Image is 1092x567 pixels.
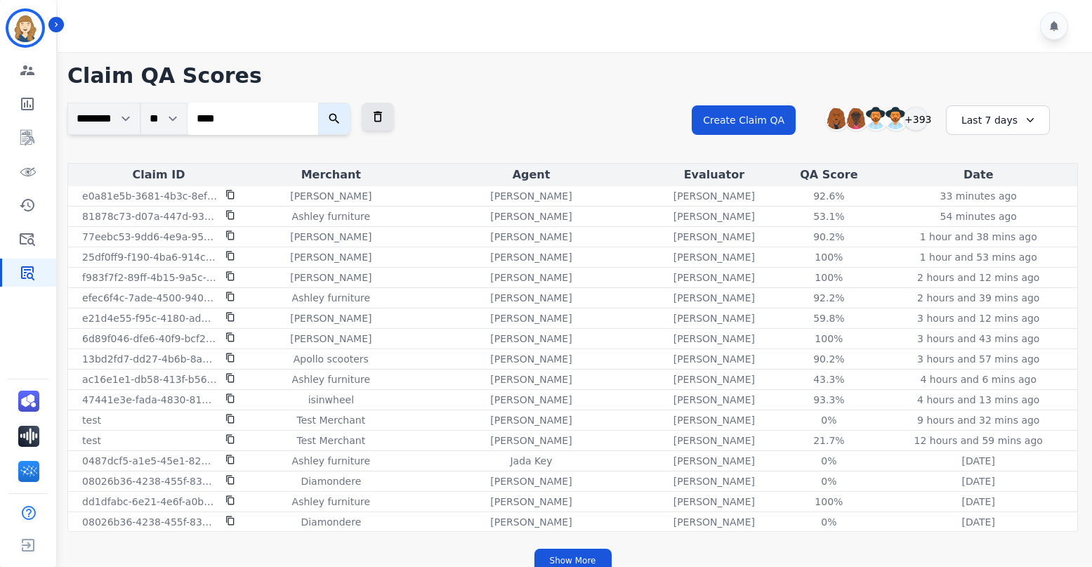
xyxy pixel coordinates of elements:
[301,515,361,529] p: Diamondere
[917,413,1039,427] p: 9 hours and 32 mins ago
[82,454,217,468] p: 0487dcf5-a1e5-45e1-8279-50de5b7f1e88
[490,291,572,305] p: [PERSON_NAME]
[673,332,755,346] p: [PERSON_NAME]
[290,271,371,285] p: [PERSON_NAME]
[917,393,1039,407] p: 4 hours and 13 mins ago
[673,189,755,203] p: [PERSON_NAME]
[673,495,755,509] p: [PERSON_NAME]
[673,352,755,366] p: [PERSON_NAME]
[962,474,995,488] p: [DATE]
[781,167,876,183] div: QA Score
[82,189,217,203] p: e0a81e5b-3681-4b3c-8ef0-31ab46c8f15a
[292,291,370,305] p: Ashley furniture
[490,311,572,325] p: [PERSON_NAME]
[797,332,860,346] div: 100%
[797,189,860,203] div: 92.6%
[82,474,217,488] p: 08026b36-4238-455f-832e-bcdcc263af9a
[673,515,755,529] p: [PERSON_NAME]
[797,352,860,366] div: 90.2%
[673,250,755,264] p: [PERSON_NAME]
[962,515,995,529] p: [DATE]
[416,167,647,183] div: Agent
[490,209,572,223] p: [PERSON_NAME]
[297,434,366,448] p: Test Merchant
[290,230,371,244] p: [PERSON_NAME]
[490,413,572,427] p: [PERSON_NAME]
[673,434,755,448] p: [PERSON_NAME]
[67,63,1078,89] h1: Claim QA Scores
[797,495,860,509] div: 100%
[290,332,371,346] p: [PERSON_NAME]
[292,209,370,223] p: Ashley furniture
[917,271,1039,285] p: 2 hours and 12 mins ago
[82,332,217,346] p: 6d89f046-dfe6-40f9-bcf2-89a80d995a22
[673,454,755,468] p: [PERSON_NAME]
[490,332,572,346] p: [PERSON_NAME]
[962,454,995,468] p: [DATE]
[940,209,1017,223] p: 54 minutes ago
[904,107,928,131] div: +393
[797,434,860,448] div: 21.7%
[652,167,775,183] div: Evaluator
[82,515,217,529] p: 08026b36-4238-455f-832e-bcdcc263af9a
[290,250,371,264] p: [PERSON_NAME]
[490,474,572,488] p: [PERSON_NAME]
[490,495,572,509] p: [PERSON_NAME]
[490,250,572,264] p: [PERSON_NAME]
[8,11,42,45] img: Bordered avatar
[82,250,217,264] p: 25df0ff9-f190-4ba6-914c-80484fa63564
[82,291,217,305] p: efec6f4c-7ade-4500-9409-a79563e2684c
[797,393,860,407] div: 93.3%
[946,105,1050,135] div: Last 7 days
[797,271,860,285] div: 100%
[292,495,370,509] p: Ashley furniture
[82,209,217,223] p: 81878c73-d07a-447d-9322-f48ec1b9bbbe
[82,311,217,325] p: e21d4e55-f95c-4180-ad2f-392165528abe
[82,413,101,427] p: test
[490,393,572,407] p: [PERSON_NAME]
[673,311,755,325] p: [PERSON_NAME]
[82,393,217,407] p: 47441e3e-fada-4830-8153-22fe9701626a
[297,413,366,427] p: Test Merchant
[510,454,552,468] p: Jada Key
[797,515,860,529] div: 0%
[673,474,755,488] p: [PERSON_NAME]
[490,372,572,386] p: [PERSON_NAME]
[797,230,860,244] div: 90.2%
[82,372,217,386] p: ac16e1e1-db58-413f-b566-7b534eb28ae7
[917,291,1039,305] p: 2 hours and 39 mins ago
[308,393,354,407] p: isinwheel
[82,352,217,366] p: 13bd2fd7-dd27-4b6b-8aa8-b1989a021401
[917,332,1039,346] p: 3 hours and 43 mins ago
[490,434,572,448] p: [PERSON_NAME]
[71,167,246,183] div: Claim ID
[252,167,410,183] div: Merchant
[797,454,860,468] div: 0%
[920,372,1037,386] p: 4 hours and 6 mins ago
[797,291,860,305] div: 92.2%
[292,454,370,468] p: Ashley furniture
[962,495,995,509] p: [DATE]
[292,372,370,386] p: Ashley furniture
[490,189,572,203] p: [PERSON_NAME]
[673,209,755,223] p: [PERSON_NAME]
[797,372,860,386] div: 43.3%
[490,271,572,285] p: [PERSON_NAME]
[797,250,860,264] div: 100%
[797,474,860,488] div: 0%
[920,250,1037,264] p: 1 hour and 53 mins ago
[920,230,1037,244] p: 1 hour and 38 mins ago
[82,495,217,509] p: dd1dfabc-6e21-4e6f-a0bd-137011f4ed52
[673,393,755,407] p: [PERSON_NAME]
[290,189,371,203] p: [PERSON_NAME]
[797,209,860,223] div: 53.1%
[917,352,1039,366] p: 3 hours and 57 mins ago
[301,474,361,488] p: Diamondere
[490,230,572,244] p: [PERSON_NAME]
[797,311,860,325] div: 59.8%
[692,105,796,135] button: Create Claim QA
[673,291,755,305] p: [PERSON_NAME]
[490,515,572,529] p: [PERSON_NAME]
[294,352,369,366] p: Apollo scooters
[914,434,1043,448] p: 12 hours and 59 mins ago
